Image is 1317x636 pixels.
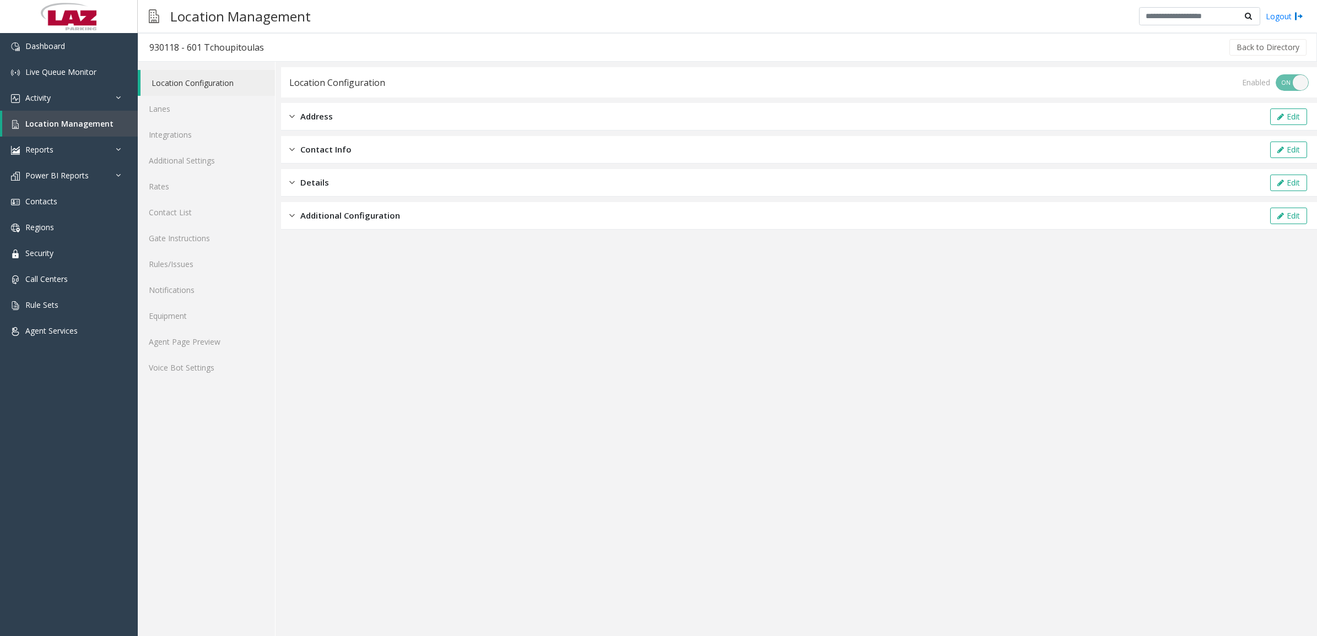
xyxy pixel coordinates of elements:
div: Location Configuration [289,75,385,90]
span: Contacts [25,196,57,206]
span: Call Centers [25,274,68,284]
img: 'icon' [11,198,20,206]
span: Power BI Reports [25,170,89,181]
span: Regions [25,222,54,232]
a: Gate Instructions [138,225,275,251]
img: 'icon' [11,275,20,284]
span: Security [25,248,53,258]
img: logout [1294,10,1303,22]
img: closed [289,176,295,189]
button: Edit [1270,208,1307,224]
a: Location Configuration [141,70,275,96]
div: 930118 - 601 Tchoupitoulas [149,40,264,55]
span: Activity [25,93,51,103]
span: Agent Services [25,325,78,336]
a: Logout [1266,10,1303,22]
span: Details [300,176,329,189]
a: Additional Settings [138,148,275,173]
img: closed [289,209,295,222]
a: Integrations [138,122,275,148]
img: 'icon' [11,327,20,336]
span: Contact Info [300,143,352,156]
span: Location Management [25,118,114,129]
a: Rates [138,173,275,199]
img: 'icon' [11,224,20,232]
img: closed [289,110,295,123]
a: Agent Page Preview [138,329,275,355]
img: 'icon' [11,120,20,129]
span: Rule Sets [25,300,58,310]
span: Additional Configuration [300,209,400,222]
img: 'icon' [11,301,20,310]
a: Location Management [2,111,138,137]
button: Edit [1270,108,1307,125]
span: Address [300,110,333,123]
img: pageIcon [149,3,159,30]
img: 'icon' [11,146,20,155]
a: Rules/Issues [138,251,275,277]
img: closed [289,143,295,156]
button: Edit [1270,142,1307,158]
a: Voice Bot Settings [138,355,275,380]
button: Edit [1270,175,1307,191]
img: 'icon' [11,249,20,258]
span: Dashboard [25,41,65,51]
img: 'icon' [11,42,20,51]
div: Enabled [1242,77,1270,88]
span: Reports [25,144,53,155]
img: 'icon' [11,68,20,77]
img: 'icon' [11,172,20,181]
a: Notifications [138,277,275,303]
a: Lanes [138,96,275,122]
img: 'icon' [11,94,20,103]
span: Live Queue Monitor [25,67,96,77]
button: Back to Directory [1229,39,1307,56]
h3: Location Management [165,3,316,30]
a: Equipment [138,303,275,329]
a: Contact List [138,199,275,225]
